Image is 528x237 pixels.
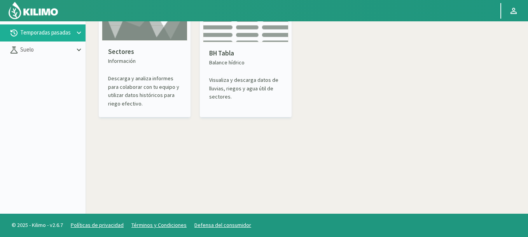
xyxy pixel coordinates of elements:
[209,76,282,101] p: Visualiza y descarga datos de lluvias, riegos y agua útil de sectores.
[209,48,282,59] p: BH Tabla
[8,221,67,229] span: © 2025 - Kilimo - v2.6.7
[108,47,181,57] p: Sectores
[71,221,124,228] a: Políticas de privacidad
[108,57,181,65] p: Información
[108,74,181,108] p: Descarga y analiza informes para colaborar con tu equipo y utilizar datos históricos para riego e...
[19,45,75,54] p: Suelo
[194,221,251,228] a: Defensa del consumidor
[8,1,59,20] img: Kilimo
[209,59,282,67] p: Balance hídrico
[19,28,75,37] p: Temporadas pasadas
[131,221,187,228] a: Términos y Condiciones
